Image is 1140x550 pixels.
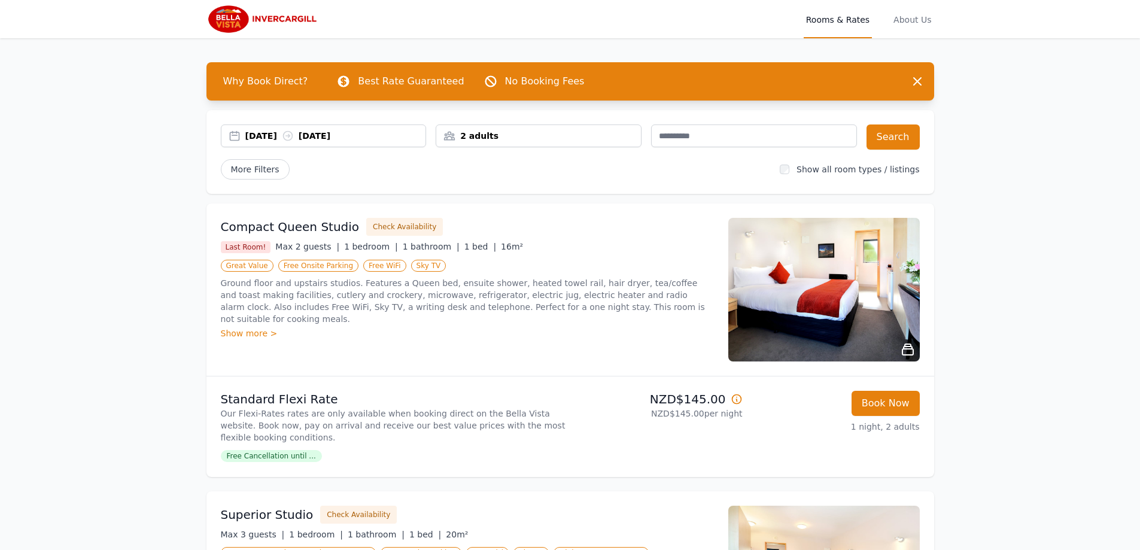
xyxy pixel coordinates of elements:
[221,506,314,523] h3: Superior Studio
[214,69,318,93] span: Why Book Direct?
[221,159,290,180] span: More Filters
[852,391,920,416] button: Book Now
[221,260,273,272] span: Great Value
[505,74,585,89] p: No Booking Fees
[320,506,397,524] button: Check Availability
[221,450,322,462] span: Free Cancellation until ...
[206,5,322,34] img: Bella Vista Invercargill
[221,391,566,408] p: Standard Flexi Rate
[221,218,360,235] h3: Compact Queen Studio
[221,530,285,539] span: Max 3 guests |
[221,327,714,339] div: Show more >
[348,530,405,539] span: 1 bathroom |
[278,260,358,272] span: Free Onsite Parking
[358,74,464,89] p: Best Rate Guaranteed
[436,130,641,142] div: 2 adults
[797,165,919,174] label: Show all room types / listings
[221,241,271,253] span: Last Room!
[221,277,714,325] p: Ground floor and upstairs studios. Features a Queen bed, ensuite shower, heated towel rail, hair ...
[446,530,468,539] span: 20m²
[363,260,406,272] span: Free WiFi
[575,391,743,408] p: NZD$145.00
[575,408,743,420] p: NZD$145.00 per night
[501,242,523,251] span: 16m²
[403,242,460,251] span: 1 bathroom |
[366,218,443,236] button: Check Availability
[752,421,920,433] p: 1 night, 2 adults
[275,242,339,251] span: Max 2 guests |
[344,242,398,251] span: 1 bedroom |
[409,530,441,539] span: 1 bed |
[245,130,426,142] div: [DATE] [DATE]
[221,408,566,443] p: Our Flexi-Rates rates are only available when booking direct on the Bella Vista website. Book now...
[867,124,920,150] button: Search
[464,242,496,251] span: 1 bed |
[289,530,343,539] span: 1 bedroom |
[411,260,446,272] span: Sky TV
